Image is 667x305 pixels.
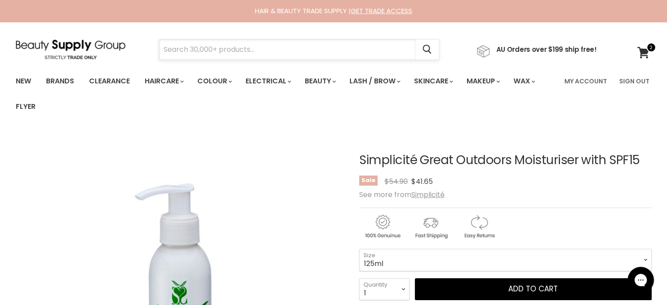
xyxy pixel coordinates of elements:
[9,72,38,90] a: New
[159,39,439,60] form: Product
[411,176,433,187] span: $41.65
[5,68,663,119] nav: Main
[456,213,502,240] img: returns.gif
[5,7,663,15] div: HAIR & BEAUTY TRADE SUPPLY |
[415,278,652,300] button: Add to cart
[416,39,439,60] button: Search
[82,72,136,90] a: Clearance
[138,72,189,90] a: Haircare
[559,72,612,90] a: My Account
[359,154,652,167] h1: Simplicité Great Outdoors Moisturiser with SPF15
[460,72,505,90] a: Makeup
[407,72,458,90] a: Skincare
[39,72,81,90] a: Brands
[614,72,655,90] a: Sign Out
[359,176,378,186] span: Sale
[9,68,559,119] ul: Main menu
[385,176,408,187] span: $54.90
[623,264,658,296] iframe: Gorgias live chat messenger
[159,39,416,60] input: Search
[191,72,237,90] a: Colour
[411,190,445,200] a: Simplicité
[343,72,406,90] a: Lash / Brow
[351,6,412,15] a: GET TRADE ACCESS
[359,278,410,300] select: Quantity
[508,283,558,294] span: Add to cart
[9,97,42,116] a: Flyer
[239,72,296,90] a: Electrical
[407,213,454,240] img: shipping.gif
[359,190,445,200] span: See more from
[298,72,341,90] a: Beauty
[359,213,406,240] img: genuine.gif
[507,72,540,90] a: Wax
